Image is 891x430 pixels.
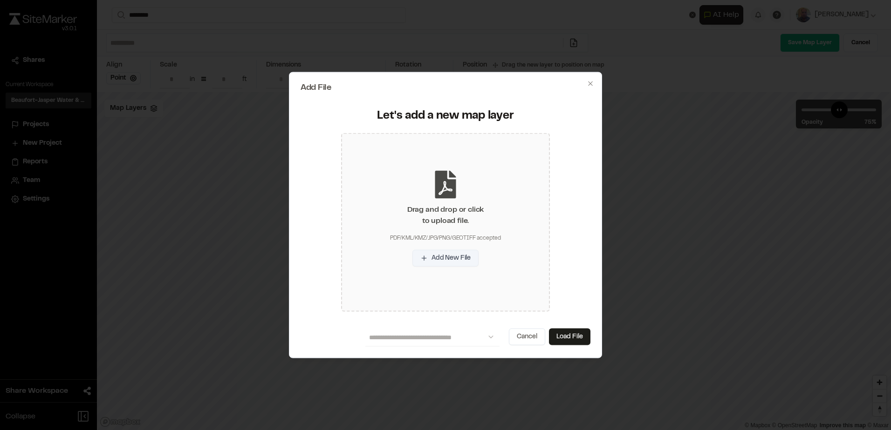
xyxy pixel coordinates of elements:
div: Drag and drop or clickto upload file.PDF/KML/KMZ/JPG/PNG/GEOTIFF acceptedAdd New File [341,133,550,311]
button: Load File [549,328,590,345]
button: Add New File [412,249,479,266]
button: Cancel [509,328,545,345]
div: PDF/KML/KMZ/JPG/PNG/GEOTIFF accepted [390,234,501,242]
h2: Add File [301,84,590,92]
div: Let's add a new map layer [306,109,585,124]
div: Drag and drop or click to upload file. [407,204,484,226]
